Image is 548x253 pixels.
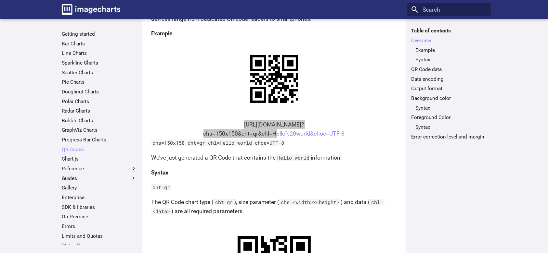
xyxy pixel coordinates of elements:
a: Syntax [416,124,487,130]
p: We've just generated a QR Code that contains the information! [151,153,397,162]
a: Bubble Charts [62,117,137,124]
nav: Overview [411,47,486,63]
a: [URL][DOMAIN_NAME]?chs=150x150&cht=qr&chl=Hello%20world&choe=UTF-8 [203,121,345,137]
label: Reference [62,165,137,172]
a: Limits and Quotas [62,233,137,239]
nav: Background color [411,105,486,111]
a: GraphViz Charts [62,127,137,133]
a: Overview [411,37,486,44]
nav: Table of contents [407,28,490,140]
a: Line Charts [62,50,137,56]
a: Chart.js [62,156,137,162]
input: Search [407,3,490,16]
a: Progress Bar Charts [62,137,137,143]
a: SDK & libraries [62,204,137,211]
code: Hello world [276,154,311,161]
a: Image-Charts documentation [59,1,123,18]
img: logo [62,4,120,15]
nav: Foreground Color [411,124,486,130]
a: QR Codes [62,146,137,153]
code: chs=<width>x<height> [279,199,341,205]
a: Example [416,47,487,54]
a: On Premise [62,213,137,220]
a: Pie Charts [62,79,137,85]
h4: Syntax [151,168,397,177]
code: cht=qr [151,184,172,190]
a: Bar Charts [62,41,137,47]
a: Getting started [62,31,137,37]
code: chs=150x150 cht=qr chl=Hello world choe=UTF-8 [151,139,286,146]
a: Polar Charts [62,98,137,105]
a: Syntax [416,56,487,63]
a: Output format [411,85,486,92]
a: Error correction level and margin [411,133,486,140]
a: Background color [411,95,486,102]
a: Data encoding [411,76,486,82]
a: Sparkline Charts [62,60,137,66]
a: Status Page [62,242,137,249]
label: Table of contents [407,28,490,34]
a: Radar Charts [62,108,137,114]
img: chart [239,44,309,114]
a: Scatter Charts [62,69,137,76]
label: Guides [62,175,137,182]
a: Foreground Color [411,114,486,121]
code: cht=qr [214,199,234,205]
a: Syntax [416,105,487,111]
a: Doughnut Charts [62,89,137,95]
a: Gallery [62,185,137,191]
h4: Example [151,29,397,38]
p: The QR Code chart type ( ), size parameter ( ) and data ( ) are all required parameters. [151,198,397,216]
a: Enterprise [62,194,137,201]
a: QR Code data [411,66,486,73]
a: Errors [62,223,137,230]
